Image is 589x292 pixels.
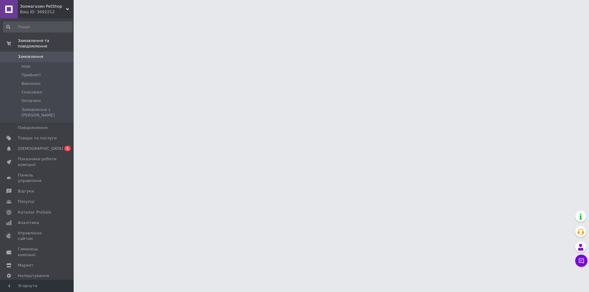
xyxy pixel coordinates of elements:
[575,255,587,267] button: Чат з покупцем
[20,4,66,9] span: Зоомагазин PetShop
[20,9,74,15] div: Ваш ID: 3692212
[18,263,33,268] span: Маркет
[3,21,72,32] input: Пошук
[64,146,71,151] span: 1
[18,210,51,215] span: Каталог ProSale
[18,125,48,131] span: Повідомлення
[18,173,57,184] span: Панель управління
[21,98,41,104] span: Оплачені
[18,135,57,141] span: Товари та послуги
[21,64,30,69] span: Нові
[18,156,57,167] span: Показники роботи компанії
[21,72,40,78] span: Прийняті
[18,54,43,59] span: Замовлення
[18,230,57,241] span: Управління сайтом
[18,220,39,226] span: Аналітика
[21,89,42,95] span: Скасовані
[18,146,63,151] span: [DEMOGRAPHIC_DATA]
[18,199,34,204] span: Покупці
[18,38,74,49] span: Замовлення та повідомлення
[18,188,34,194] span: Відгуки
[21,107,72,118] span: Замовлення з [PERSON_NAME]
[18,273,49,279] span: Налаштування
[21,81,40,86] span: Виконані
[18,246,57,257] span: Гаманець компанії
